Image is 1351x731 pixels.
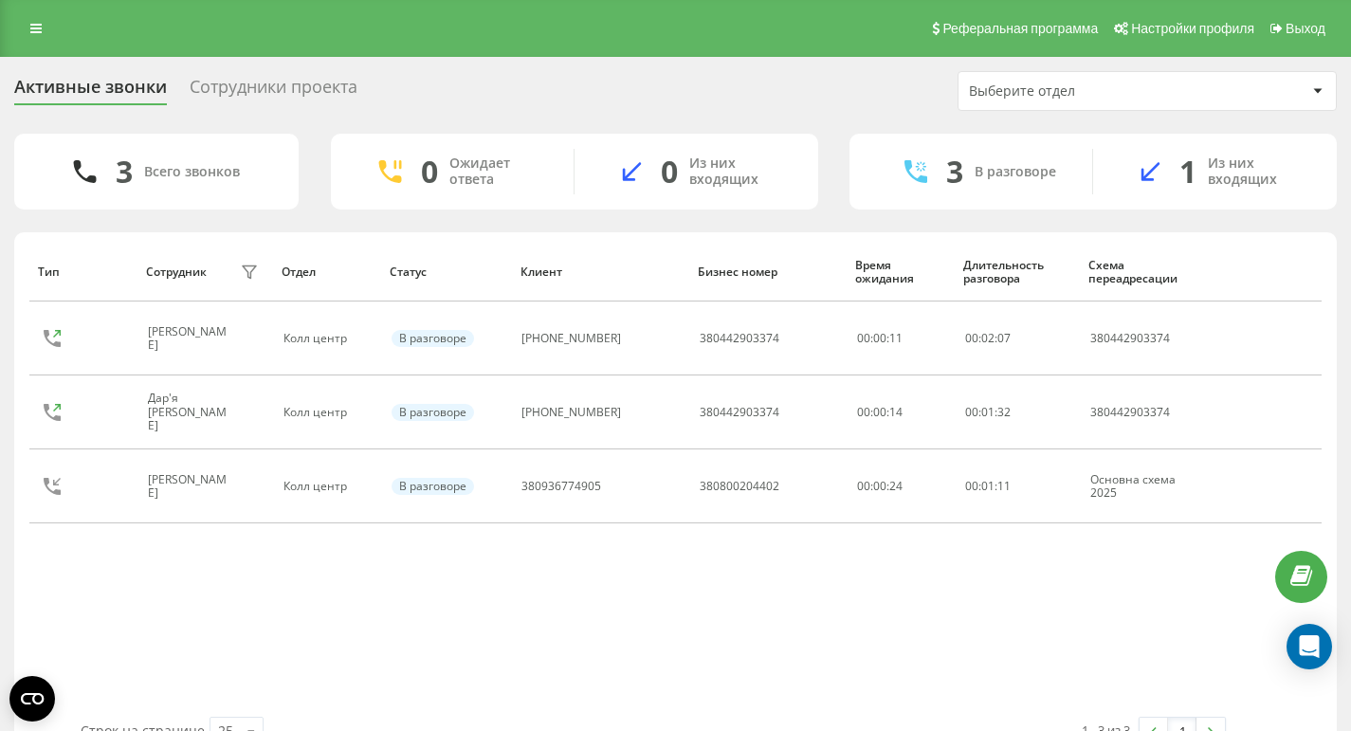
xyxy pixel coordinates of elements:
[521,332,621,345] div: [PHONE_NUMBER]
[1090,332,1203,345] div: 380442903374
[392,404,474,421] div: В разговоре
[521,406,621,419] div: [PHONE_NUMBER]
[1286,21,1325,36] span: Выход
[975,164,1056,180] div: В разговоре
[981,404,995,420] span: 01
[146,265,207,279] div: Сотрудник
[698,265,838,279] div: Бизнес номер
[1287,624,1332,669] div: Open Intercom Messenger
[700,406,779,419] div: 380442903374
[963,259,1070,286] div: Длительность разговора
[392,330,474,347] div: В разговоре
[946,154,963,190] div: 3
[1088,259,1204,286] div: Схема переадресации
[981,330,995,346] span: 02
[965,404,978,420] span: 00
[1179,154,1196,190] div: 1
[283,406,371,419] div: Колл центр
[421,154,438,190] div: 0
[9,676,55,722] button: Open CMP widget
[855,259,945,286] div: Время ожидания
[857,406,944,419] div: 00:00:14
[997,330,1011,346] span: 07
[148,392,235,432] div: Дар'я [PERSON_NAME]
[449,155,545,188] div: Ожидает ответа
[689,155,790,188] div: Из них входящих
[282,265,372,279] div: Отдел
[981,478,995,494] span: 01
[965,478,978,494] span: 00
[965,406,1011,419] div: : :
[997,404,1011,420] span: 32
[116,154,133,190] div: 3
[392,478,474,495] div: В разговоре
[700,480,779,493] div: 380800204402
[148,473,235,501] div: [PERSON_NAME]
[969,83,1196,100] div: Выберите отдел
[997,478,1011,494] span: 11
[1090,406,1203,419] div: 380442903374
[144,164,240,180] div: Всего звонков
[148,325,235,353] div: [PERSON_NAME]
[1131,21,1254,36] span: Настройки профиля
[965,332,1011,345] div: : :
[390,265,502,279] div: Статус
[965,480,1011,493] div: : :
[857,332,944,345] div: 00:00:11
[190,77,357,106] div: Сотрудники проекта
[661,154,678,190] div: 0
[1208,155,1308,188] div: Из них входящих
[700,332,779,345] div: 380442903374
[520,265,681,279] div: Клиент
[283,332,371,345] div: Колл центр
[521,480,601,493] div: 380936774905
[1090,473,1203,501] div: Основна схема 2025
[14,77,167,106] div: Активные звонки
[38,265,128,279] div: Тип
[857,480,944,493] div: 00:00:24
[283,480,371,493] div: Колл центр
[965,330,978,346] span: 00
[942,21,1098,36] span: Реферальная программа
